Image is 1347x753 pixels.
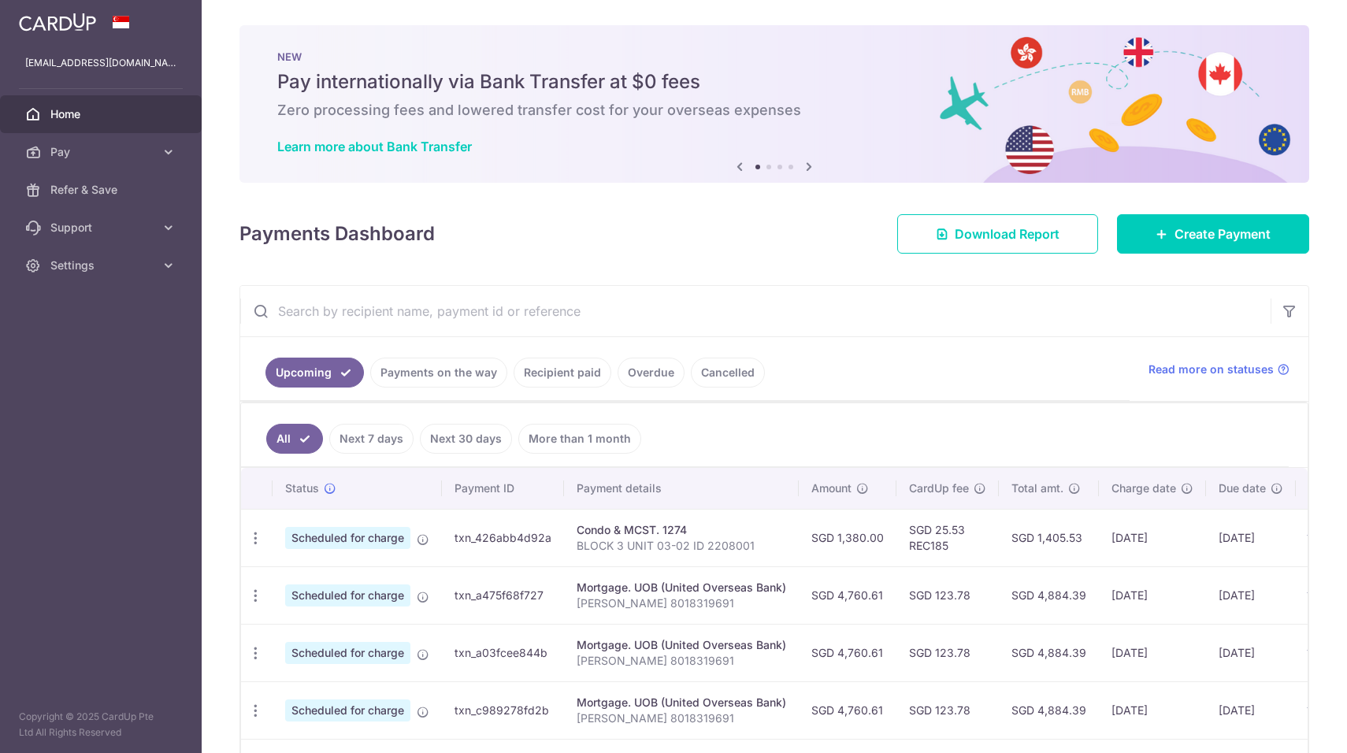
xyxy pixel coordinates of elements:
img: Bank Card [1301,529,1332,547]
td: [DATE] [1206,509,1296,566]
span: Scheduled for charge [285,642,410,664]
img: Bank Card [1301,701,1332,720]
span: Status [285,480,319,496]
p: [PERSON_NAME] 8018319691 [577,710,786,726]
span: Pay [50,144,154,160]
td: SGD 123.78 [896,681,999,739]
td: [DATE] [1099,566,1206,624]
img: Bank Card [1301,644,1332,662]
td: SGD 4,884.39 [999,624,1099,681]
td: [DATE] [1099,624,1206,681]
td: txn_a03fcee844b [442,624,564,681]
img: Bank transfer banner [239,25,1309,183]
h4: Payments Dashboard [239,220,435,248]
p: [EMAIL_ADDRESS][DOMAIN_NAME] [25,55,176,71]
th: Payment ID [442,468,564,509]
a: Create Payment [1117,214,1309,254]
td: SGD 4,760.61 [799,681,896,739]
a: Next 7 days [329,424,414,454]
td: SGD 4,760.61 [799,566,896,624]
span: Read more on statuses [1148,362,1274,377]
p: [PERSON_NAME] 8018319691 [577,653,786,669]
td: [DATE] [1206,624,1296,681]
td: [DATE] [1206,681,1296,739]
a: Upcoming [265,358,364,388]
a: Next 30 days [420,424,512,454]
td: SGD 4,760.61 [799,624,896,681]
td: [DATE] [1099,509,1206,566]
h6: Zero processing fees and lowered transfer cost for your overseas expenses [277,101,1271,120]
a: Learn more about Bank Transfer [277,139,472,154]
td: [DATE] [1099,681,1206,739]
h5: Pay internationally via Bank Transfer at $0 fees [277,69,1271,95]
a: More than 1 month [518,424,641,454]
span: Refer & Save [50,182,154,198]
td: SGD 4,884.39 [999,681,1099,739]
img: Bank Card [1301,586,1332,605]
p: BLOCK 3 UNIT 03-02 ID 2208001 [577,538,786,554]
span: Charge date [1111,480,1176,496]
td: txn_a475f68f727 [442,566,564,624]
a: Read more on statuses [1148,362,1289,377]
span: Create Payment [1174,224,1271,243]
th: Payment details [564,468,799,509]
span: Scheduled for charge [285,584,410,606]
a: Overdue [618,358,685,388]
span: Total amt. [1011,480,1063,496]
td: txn_c989278fd2b [442,681,564,739]
td: SGD 123.78 [896,624,999,681]
a: All [266,424,323,454]
span: Due date [1219,480,1266,496]
span: Amount [811,480,852,496]
td: SGD 1,405.53 [999,509,1099,566]
p: NEW [277,50,1271,63]
img: CardUp [19,13,96,32]
td: txn_426abb4d92a [442,509,564,566]
a: Cancelled [691,358,765,388]
span: Support [50,220,154,236]
span: Home [50,106,154,122]
a: Download Report [897,214,1098,254]
span: Scheduled for charge [285,699,410,721]
span: Settings [50,258,154,273]
td: SGD 123.78 [896,566,999,624]
a: Payments on the way [370,358,507,388]
input: Search by recipient name, payment id or reference [240,286,1271,336]
div: Condo & MCST. 1274 [577,522,786,538]
div: Mortgage. UOB (United Overseas Bank) [577,637,786,653]
td: SGD 4,884.39 [999,566,1099,624]
td: SGD 1,380.00 [799,509,896,566]
td: SGD 25.53 REC185 [896,509,999,566]
span: Scheduled for charge [285,527,410,549]
td: [DATE] [1206,566,1296,624]
div: Mortgage. UOB (United Overseas Bank) [577,695,786,710]
span: CardUp fee [909,480,969,496]
div: Mortgage. UOB (United Overseas Bank) [577,580,786,595]
span: Download Report [955,224,1059,243]
a: Recipient paid [514,358,611,388]
p: [PERSON_NAME] 8018319691 [577,595,786,611]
